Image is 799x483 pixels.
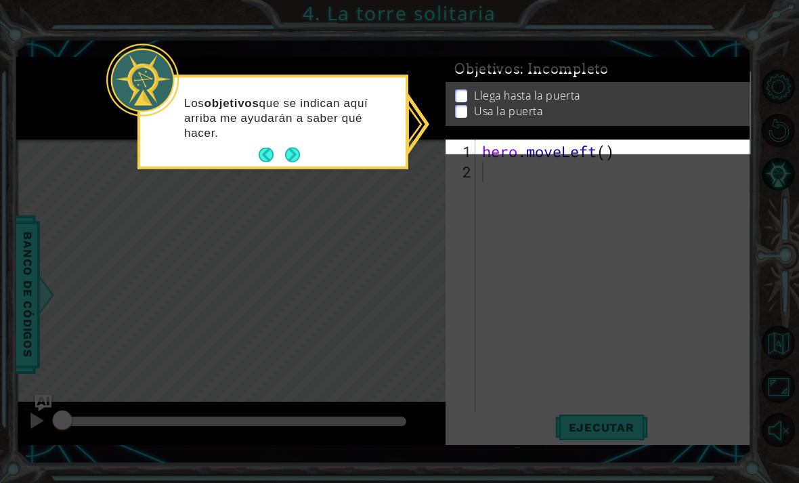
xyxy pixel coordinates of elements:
span: Objetivos [454,62,609,79]
p: Llega hasta la puerta [474,89,580,104]
p: Los que se indican aquí arriba me ayudarán a saber qué hacer. [184,96,396,140]
button: Next [285,148,300,163]
button: Back [259,148,285,163]
p: Usa la puerta [474,104,542,119]
span: : Incompleto [520,62,608,78]
strong: objetivos [204,96,259,109]
div: 1 [448,142,475,162]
